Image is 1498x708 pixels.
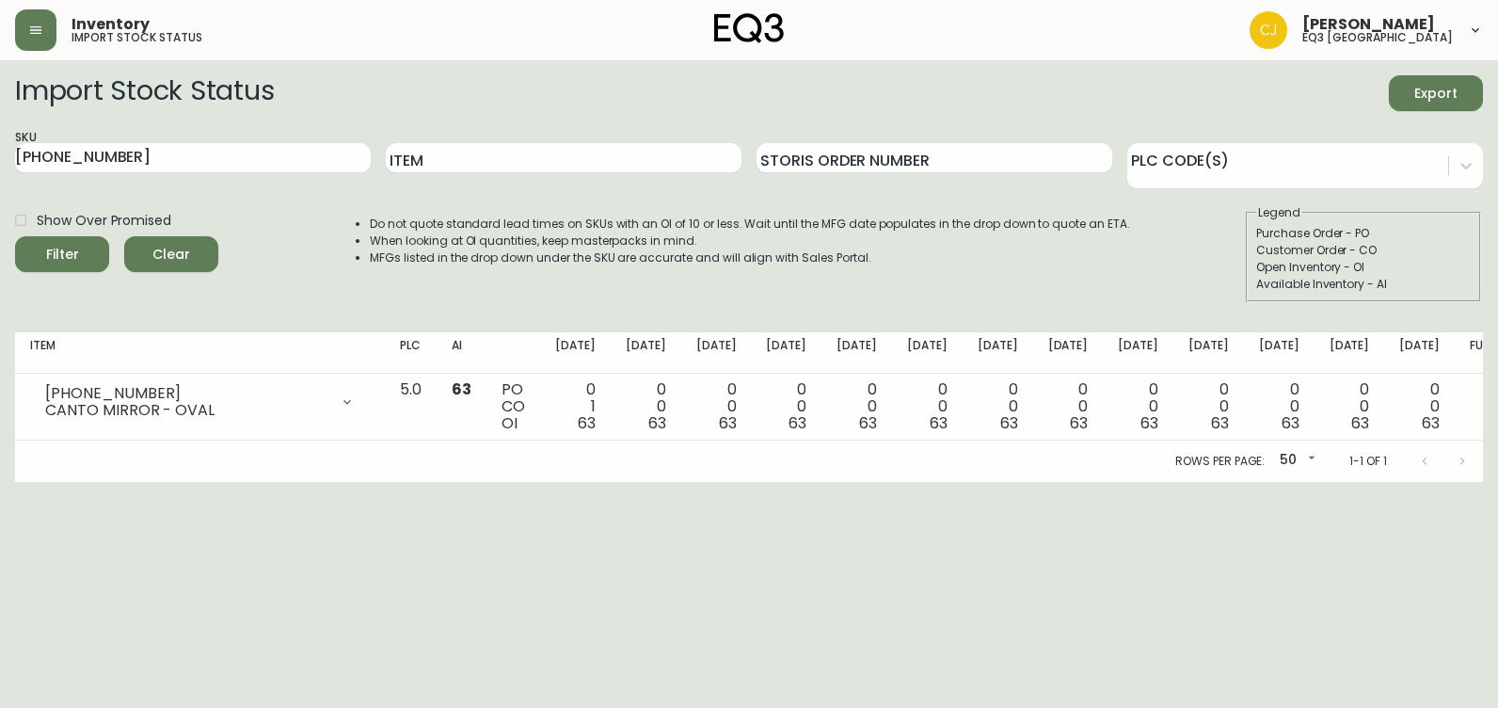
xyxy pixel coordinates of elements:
[907,381,948,432] div: 0 0
[370,233,1130,249] li: When looking at OI quantities, keep masterpacks in mind.
[72,32,202,43] h5: import stock status
[1349,453,1387,470] p: 1-1 of 1
[1259,381,1299,432] div: 0 0
[648,412,666,434] span: 63
[789,412,806,434] span: 63
[1256,204,1302,221] legend: Legend
[385,332,437,374] th: PLC
[714,13,784,43] img: logo
[626,381,666,432] div: 0 0
[1140,412,1158,434] span: 63
[370,249,1130,266] li: MFGs listed in the drop down under the SKU are accurate and will align with Sales Portal.
[719,412,737,434] span: 63
[1315,332,1385,374] th: [DATE]
[1404,82,1468,105] span: Export
[1272,445,1319,476] div: 50
[1103,332,1173,374] th: [DATE]
[1256,242,1471,259] div: Customer Order - CO
[502,381,525,432] div: PO CO
[821,332,892,374] th: [DATE]
[15,332,385,374] th: Item
[45,402,328,419] div: CANTO MIRROR - OVAL
[1250,11,1287,49] img: 7836c8950ad67d536e8437018b5c2533
[578,412,596,434] span: 63
[1422,412,1440,434] span: 63
[37,211,171,231] span: Show Over Promised
[978,381,1018,432] div: 0 0
[1118,381,1158,432] div: 0 0
[766,381,806,432] div: 0 0
[385,374,437,441] td: 5.0
[437,332,486,374] th: AI
[1033,332,1104,374] th: [DATE]
[1302,17,1435,32] span: [PERSON_NAME]
[1256,276,1471,293] div: Available Inventory - AI
[681,332,752,374] th: [DATE]
[1188,381,1229,432] div: 0 0
[1389,75,1483,111] button: Export
[30,381,370,423] div: [PHONE_NUMBER]CANTO MIRROR - OVAL
[540,332,611,374] th: [DATE]
[930,412,948,434] span: 63
[72,17,150,32] span: Inventory
[1302,32,1453,43] h5: eq3 [GEOGRAPHIC_DATA]
[837,381,877,432] div: 0 0
[1211,412,1229,434] span: 63
[502,412,518,434] span: OI
[452,378,471,400] span: 63
[15,236,109,272] button: Filter
[1000,412,1018,434] span: 63
[1175,453,1265,470] p: Rows per page:
[611,332,681,374] th: [DATE]
[859,412,877,434] span: 63
[1173,332,1244,374] th: [DATE]
[1384,332,1455,374] th: [DATE]
[555,381,596,432] div: 0 1
[1399,381,1440,432] div: 0 0
[1256,259,1471,276] div: Open Inventory - OI
[15,75,274,111] h2: Import Stock Status
[370,216,1130,233] li: Do not quote standard lead times on SKUs with an OI of 10 or less. Wait until the MFG date popula...
[892,332,963,374] th: [DATE]
[963,332,1033,374] th: [DATE]
[751,332,821,374] th: [DATE]
[696,381,737,432] div: 0 0
[1244,332,1315,374] th: [DATE]
[45,385,328,402] div: [PHONE_NUMBER]
[1070,412,1088,434] span: 63
[1351,412,1369,434] span: 63
[1282,412,1299,434] span: 63
[124,236,218,272] button: Clear
[1256,225,1471,242] div: Purchase Order - PO
[139,243,203,266] span: Clear
[1330,381,1370,432] div: 0 0
[1048,381,1089,432] div: 0 0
